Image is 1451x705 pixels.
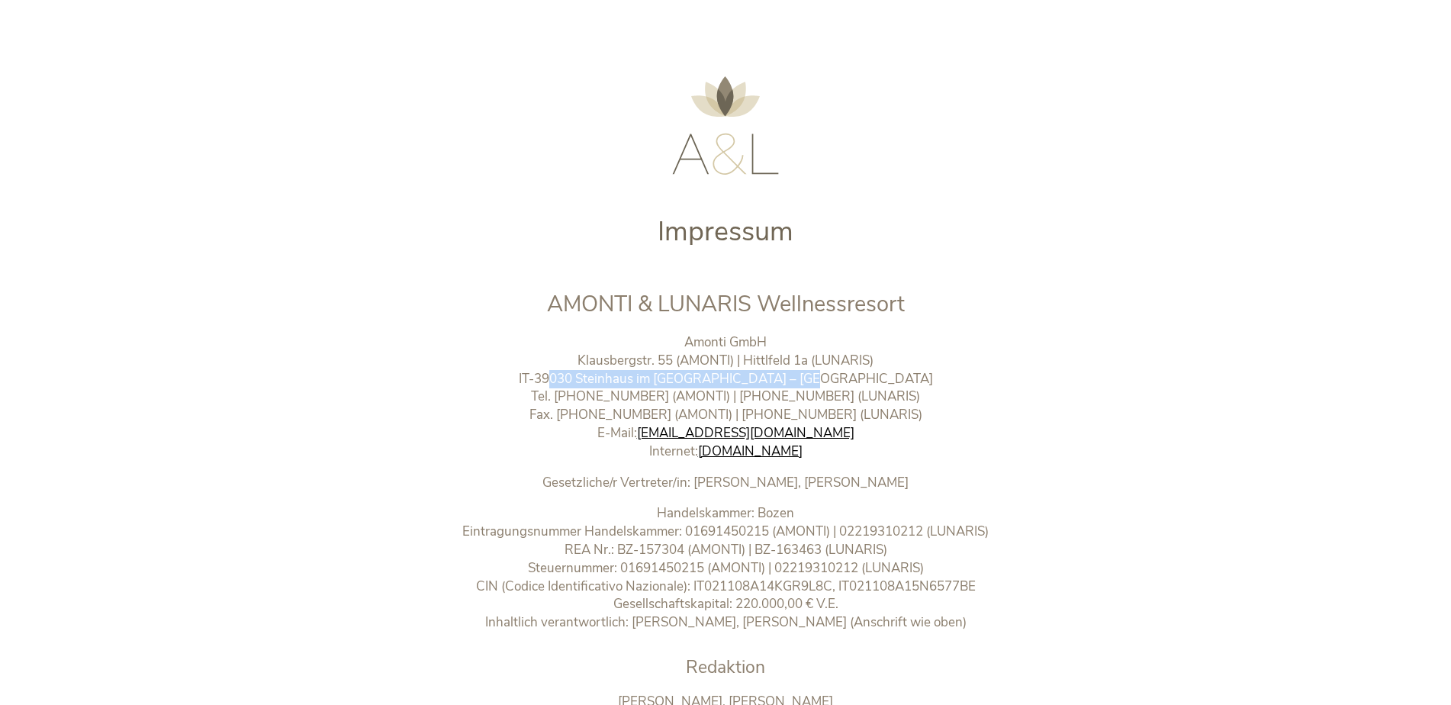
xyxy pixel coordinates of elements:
[637,424,854,442] a: [EMAIL_ADDRESS][DOMAIN_NAME]
[672,76,779,175] img: AMONTI & LUNARIS Wellnessresort
[698,443,803,460] a: [DOMAIN_NAME]
[658,213,793,250] span: Impressum
[686,655,765,679] span: Redaktion
[547,289,905,319] span: AMONTI & LUNARIS Wellnessresort
[542,474,909,491] b: Gesetzliche/r Vertreter/in: [PERSON_NAME], [PERSON_NAME]
[407,504,1044,632] p: Handelskammer: Bozen Eintragungsnummer Handelskammer: 01691450215 (AMONTI) | 02219310212 (LUNARIS...
[407,333,1044,461] p: Amonti GmbH Klausbergstr. 55 (AMONTI) | Hittlfeld 1a (LUNARIS) IT-39030 Steinhaus im [GEOGRAPHIC_...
